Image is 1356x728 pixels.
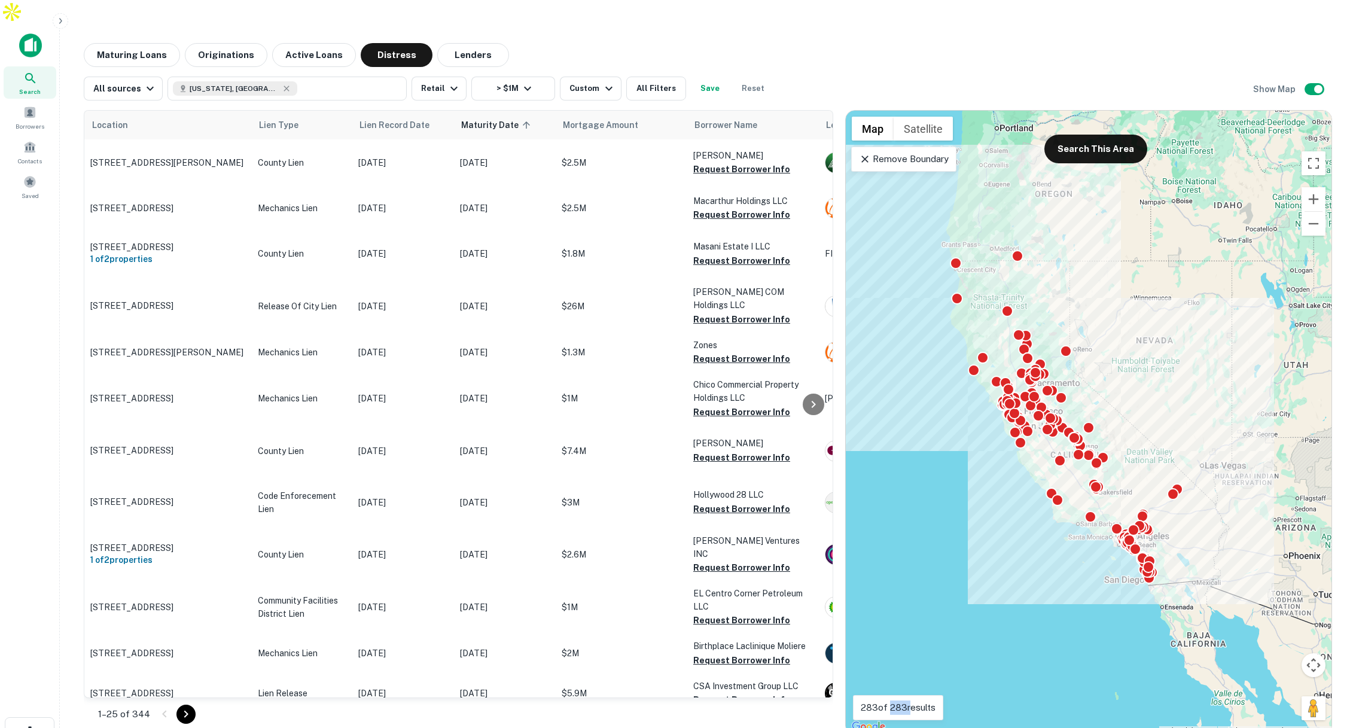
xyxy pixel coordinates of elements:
[185,43,267,67] button: Originations
[460,392,550,405] p: [DATE]
[90,157,246,168] p: [STREET_ADDRESS][PERSON_NAME]
[562,444,681,458] p: $7.4M
[1302,212,1325,236] button: Zoom out
[693,613,790,628] button: Request Borrower Info
[90,602,246,613] p: [STREET_ADDRESS]
[90,242,246,252] p: [STREET_ADDRESS]
[562,247,681,260] p: $1.8M
[825,342,846,363] img: picture
[352,111,454,139] th: Lien Record Date
[258,346,346,359] p: Mechanics Lien
[693,561,790,575] button: Request Borrower Info
[4,170,56,203] a: Saved
[825,198,846,218] img: picture
[693,534,813,561] p: [PERSON_NAME] Ventures INC
[861,700,936,715] p: 283 of 283 results
[560,77,621,100] button: Custom
[4,101,56,133] div: Borrowers
[852,117,894,141] button: Show street map
[693,405,790,419] button: Request Borrower Info
[825,441,846,461] img: picture
[258,594,346,620] p: Community Facilities District Lien
[358,548,448,561] p: [DATE]
[693,653,790,668] button: Request Borrower Info
[562,202,681,215] p: $2.5M
[18,156,42,166] span: Contacts
[92,118,128,132] span: Location
[693,639,813,653] p: Birthplace Laclinique Moliere
[4,136,56,168] a: Contacts
[19,33,42,57] img: capitalize-icon.png
[358,156,448,169] p: [DATE]
[90,543,246,553] p: [STREET_ADDRESS]
[1044,135,1147,163] button: Search This Area
[693,693,790,707] button: Request Borrower Info
[258,444,346,458] p: County Lien
[259,118,314,132] span: Lien Type
[687,111,819,139] th: Borrower Name
[90,688,246,699] p: [STREET_ADDRESS]
[4,66,56,99] a: Search
[693,352,790,366] button: Request Borrower Info
[562,647,681,660] p: $2M
[1253,83,1297,96] h6: Show Map
[460,444,550,458] p: [DATE]
[693,378,813,404] p: Chico Commercial Property Holdings LLC
[460,202,550,215] p: [DATE]
[258,300,346,313] p: Release Of City Lien
[358,601,448,614] p: [DATE]
[358,647,448,660] p: [DATE]
[258,647,346,660] p: Mechanics Lien
[90,393,246,404] p: [STREET_ADDRESS]
[562,156,681,169] p: $2.5M
[693,254,790,268] button: Request Borrower Info
[358,444,448,458] p: [DATE]
[1302,187,1325,211] button: Zoom in
[826,118,855,132] span: Lender
[693,502,790,516] button: Request Borrower Info
[361,43,432,67] button: Distress
[258,489,346,516] p: Code Enforecement Lien
[84,43,180,67] button: Maturing Loans
[358,392,448,405] p: [DATE]
[825,296,846,316] img: picture
[358,300,448,313] p: [DATE]
[272,43,356,67] button: Active Loans
[358,247,448,260] p: [DATE]
[93,81,157,96] div: All sources
[84,111,252,139] th: Location
[90,445,246,456] p: [STREET_ADDRESS]
[258,548,346,561] p: County Lien
[437,43,509,67] button: Lenders
[693,437,813,450] p: [PERSON_NAME]
[258,392,346,405] p: Mechanics Lien
[358,202,448,215] p: [DATE]
[258,247,346,260] p: County Lien
[693,285,813,312] p: [PERSON_NAME] COM Holdings LLC
[563,118,654,132] span: Mortgage Amount
[693,312,790,327] button: Request Borrower Info
[258,156,346,169] p: County Lien
[556,111,687,139] th: Mortgage Amount
[1296,632,1356,690] iframe: Chat Widget
[562,687,681,700] p: $5.9M
[562,548,681,561] p: $2.6M
[626,77,686,100] button: All Filters
[16,121,44,131] span: Borrowers
[90,553,246,566] h6: 1 of 2 properties
[252,111,352,139] th: Lien Type
[22,191,39,200] span: Saved
[258,687,346,700] p: Lien Release
[825,597,846,617] img: picture
[693,450,790,465] button: Request Borrower Info
[460,346,550,359] p: [DATE]
[461,118,534,132] span: Maturity Date
[1302,151,1325,175] button: Toggle fullscreen view
[562,300,681,313] p: $26M
[828,687,843,699] p: G W
[176,705,196,724] button: Go to next page
[98,707,150,721] p: 1–25 of 344
[694,118,757,132] span: Borrower Name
